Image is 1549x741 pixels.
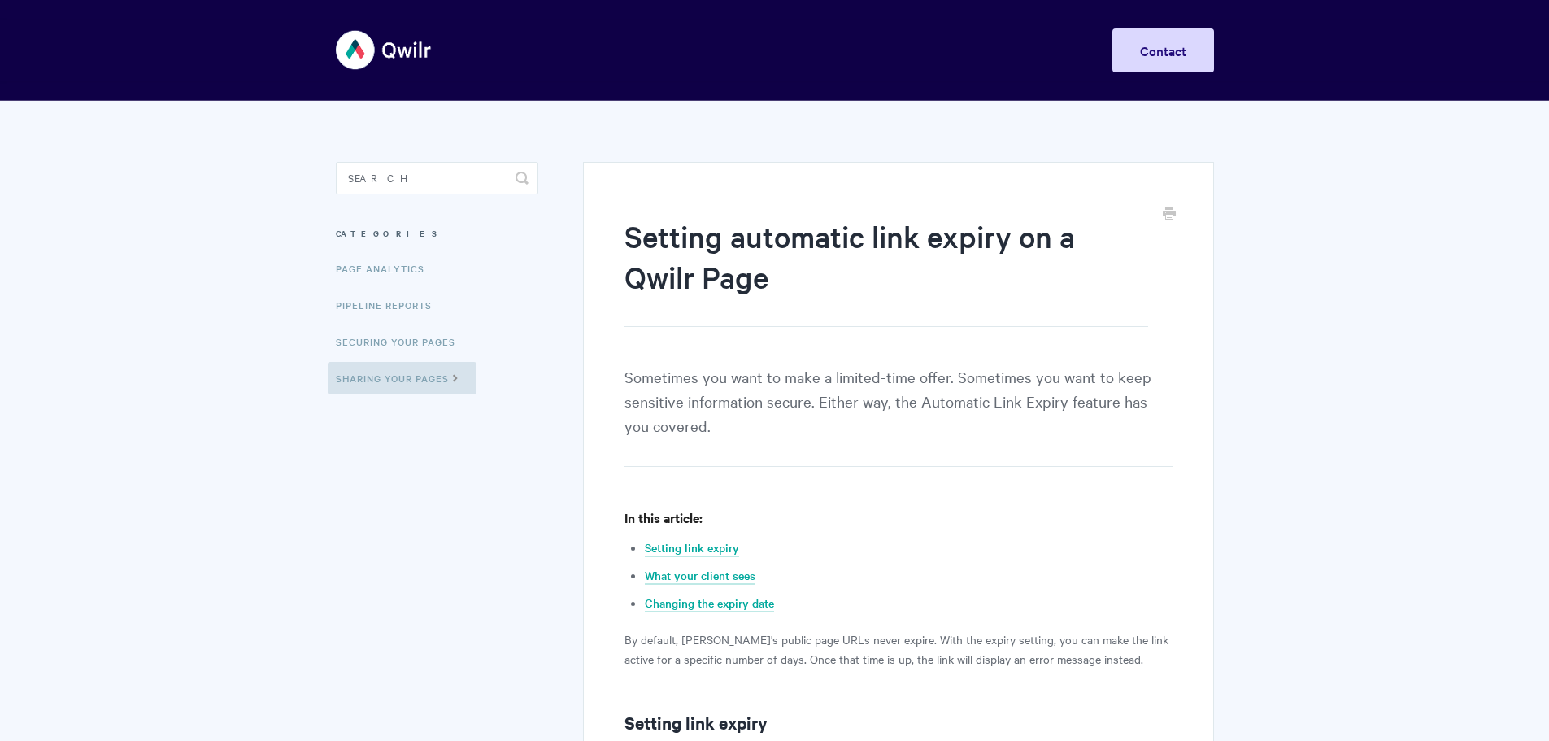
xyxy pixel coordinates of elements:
p: Sometimes you want to make a limited-time offer. Sometimes you want to keep sensitive information... [624,364,1172,467]
a: Page Analytics [336,252,437,285]
a: What your client sees [645,567,755,585]
h3: Categories [336,219,538,248]
h2: Setting link expiry [624,709,1172,735]
a: Securing Your Pages [336,325,468,358]
a: Contact [1112,28,1214,72]
input: Search [336,162,538,194]
a: Pipeline reports [336,289,444,321]
strong: In this article: [624,508,703,526]
a: Sharing Your Pages [328,362,476,394]
a: Print this Article [1163,206,1176,224]
a: Changing the expiry date [645,595,774,612]
img: Qwilr Help Center [336,20,433,81]
a: Setting link expiry [645,539,739,557]
h1: Setting automatic link expiry on a Qwilr Page [624,216,1147,327]
p: By default, [PERSON_NAME]'s public page URLs never expire. With the expiry setting, you can make ... [624,630,1172,669]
